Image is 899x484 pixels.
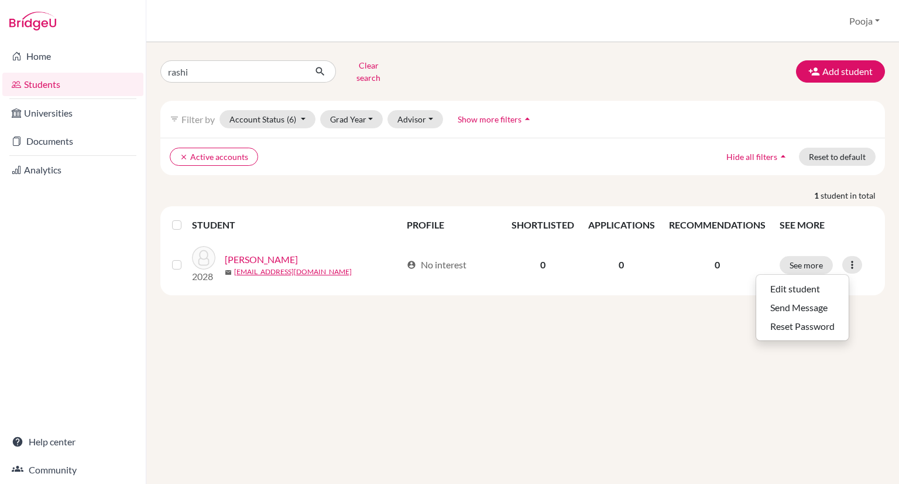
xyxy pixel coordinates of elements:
button: Hide all filtersarrow_drop_up [716,148,799,166]
span: mail [225,269,232,276]
button: Advisor [387,110,443,128]
th: PROFILE [400,211,504,239]
p: 0 [669,258,766,272]
a: [EMAIL_ADDRESS][DOMAIN_NAME] [234,267,352,277]
a: Universities [2,101,143,125]
a: Students [2,73,143,96]
button: Grad Year [320,110,383,128]
th: RECOMMENDATIONS [662,211,773,239]
i: arrow_drop_up [521,113,533,125]
td: 0 [581,239,662,291]
a: Documents [2,129,143,153]
th: STUDENT [192,211,400,239]
i: clear [180,153,188,161]
span: (6) [287,114,296,124]
a: Community [2,458,143,482]
span: Filter by [181,114,215,125]
button: Add student [796,60,885,83]
td: 0 [505,239,581,291]
a: Analytics [2,158,143,182]
button: Reset Password [756,317,849,336]
img: Bridge-U [9,12,56,30]
button: Send Message [756,298,849,317]
a: Home [2,45,143,68]
span: account_circle [407,260,416,270]
a: [PERSON_NAME] [225,253,298,267]
span: Show more filters [458,114,521,124]
button: Account Status(6) [219,110,315,128]
i: filter_list [170,114,179,124]
i: arrow_drop_up [777,151,789,162]
th: SHORTLISTED [505,211,581,239]
button: See more [780,256,833,274]
th: APPLICATIONS [581,211,662,239]
span: Hide all filters [726,152,777,162]
img: Walia, Rashi [192,246,215,270]
input: Find student by name... [160,60,306,83]
a: Help center [2,430,143,454]
strong: 1 [814,189,821,202]
button: Edit student [756,280,849,298]
button: Pooja [844,10,885,32]
div: No interest [407,258,466,272]
th: SEE MORE [773,211,880,239]
p: 2028 [192,270,215,284]
span: student in total [821,189,885,202]
button: Show more filtersarrow_drop_up [448,110,543,128]
button: Clear search [336,56,401,87]
button: Reset to default [799,148,876,166]
button: clearActive accounts [170,148,258,166]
